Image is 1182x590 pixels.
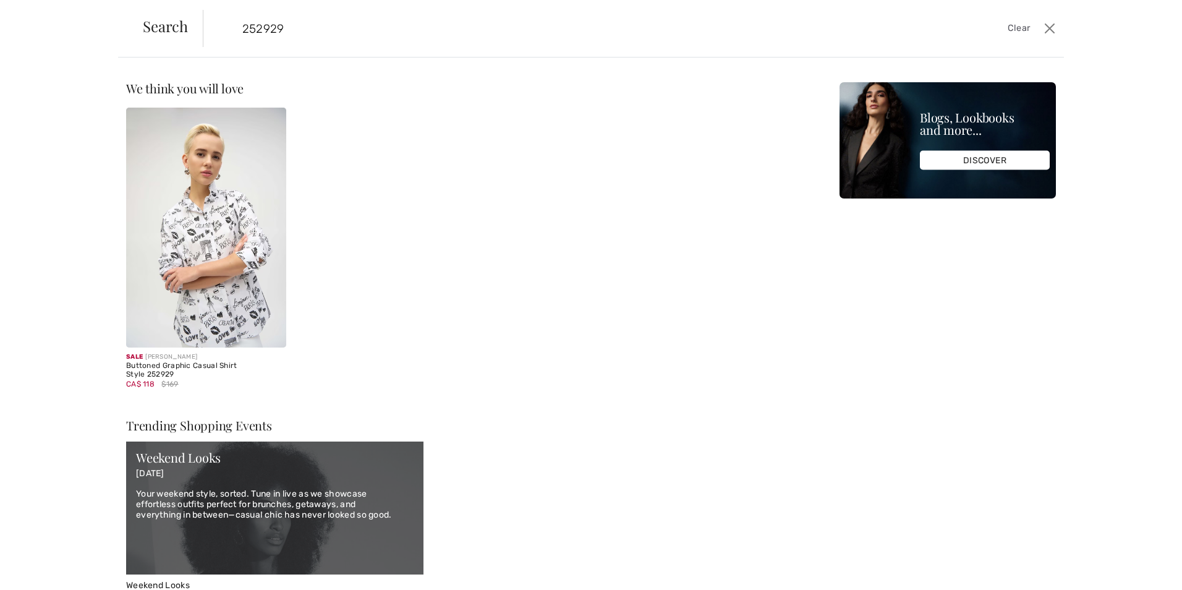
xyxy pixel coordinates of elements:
[126,353,143,361] span: Sale
[126,108,286,348] img: Buttoned Graphic Casual Shirt Style 252929. White/Black
[126,380,155,388] span: CA$ 118
[1008,22,1031,35] span: Clear
[143,19,188,33] span: Search
[126,353,286,362] div: [PERSON_NAME]
[27,9,53,20] span: Chat
[161,378,178,390] span: $169
[920,151,1050,170] div: DISCOVER
[126,419,423,432] div: Trending Shopping Events
[840,82,1056,199] img: Blogs, Lookbooks and more...
[126,362,286,379] div: Buttoned Graphic Casual Shirt Style 252929
[233,10,838,47] input: TYPE TO SEARCH
[136,489,414,520] p: Your weekend style, sorted. Tune in live as we showcase effortless outfits perfect for brunches, ...
[126,80,244,96] span: We think you will love
[136,451,414,464] div: Weekend Looks
[136,469,414,479] p: [DATE]
[920,111,1050,136] div: Blogs, Lookbooks and more...
[1040,19,1058,38] button: Close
